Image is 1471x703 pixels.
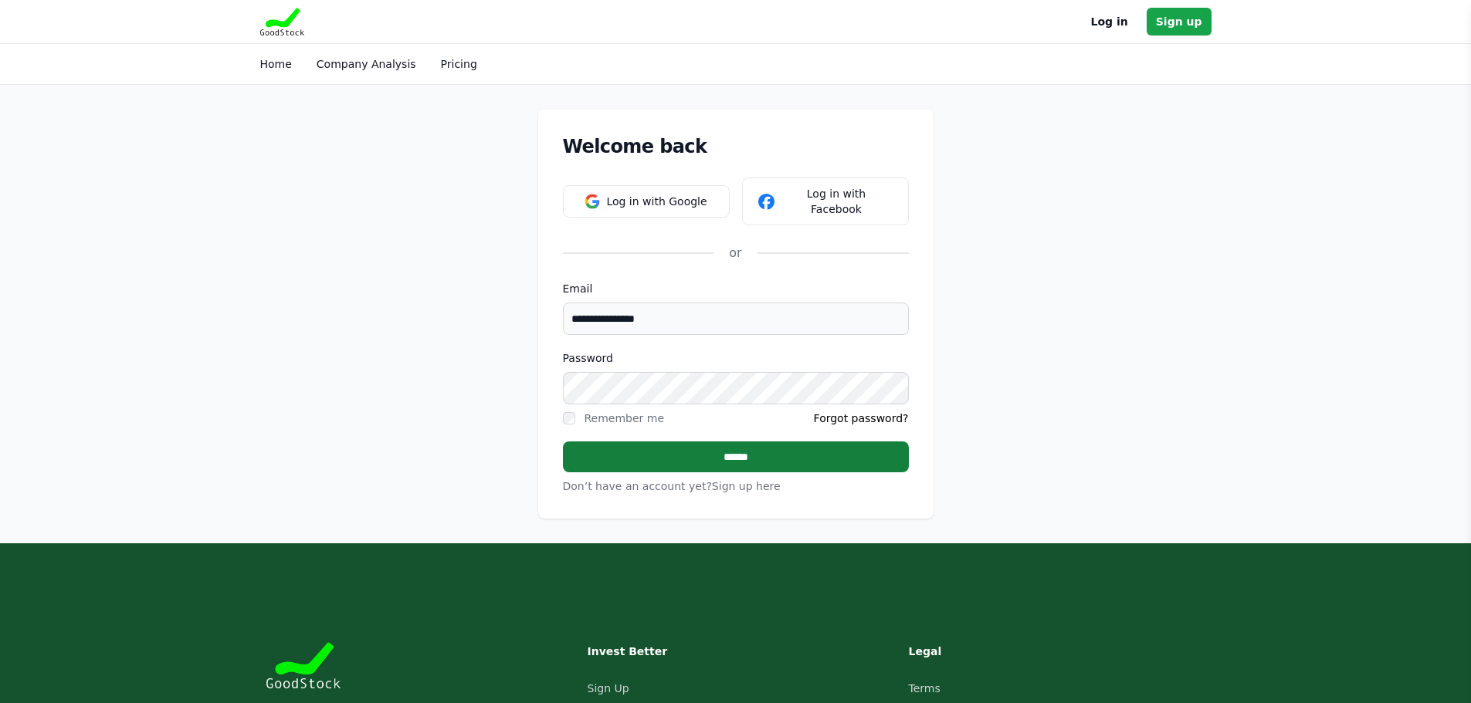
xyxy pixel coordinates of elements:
[260,8,305,35] img: Goodstock Logo
[814,411,909,426] a: Forgot password?
[712,480,781,492] a: Sign up here
[909,642,1045,661] h3: Legal
[1147,8,1212,35] a: Sign up
[563,134,909,159] h1: Welcome back
[1091,12,1128,31] a: Log in
[742,177,909,225] button: Log in with Facebook
[909,682,941,695] a: Terms
[585,412,665,424] label: Remember me
[563,281,909,296] label: Email
[441,58,477,70] a: Pricing
[588,682,629,695] a: Sign Up
[563,350,909,366] label: Password
[563,185,730,218] button: Log in with Google
[713,244,757,262] div: or
[317,58,416,70] a: Company Analysis
[266,642,341,688] img: Goodstock Logo
[563,478,909,494] p: Don’t have an account yet?
[588,642,724,661] h3: Invest Better
[260,58,292,70] a: Home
